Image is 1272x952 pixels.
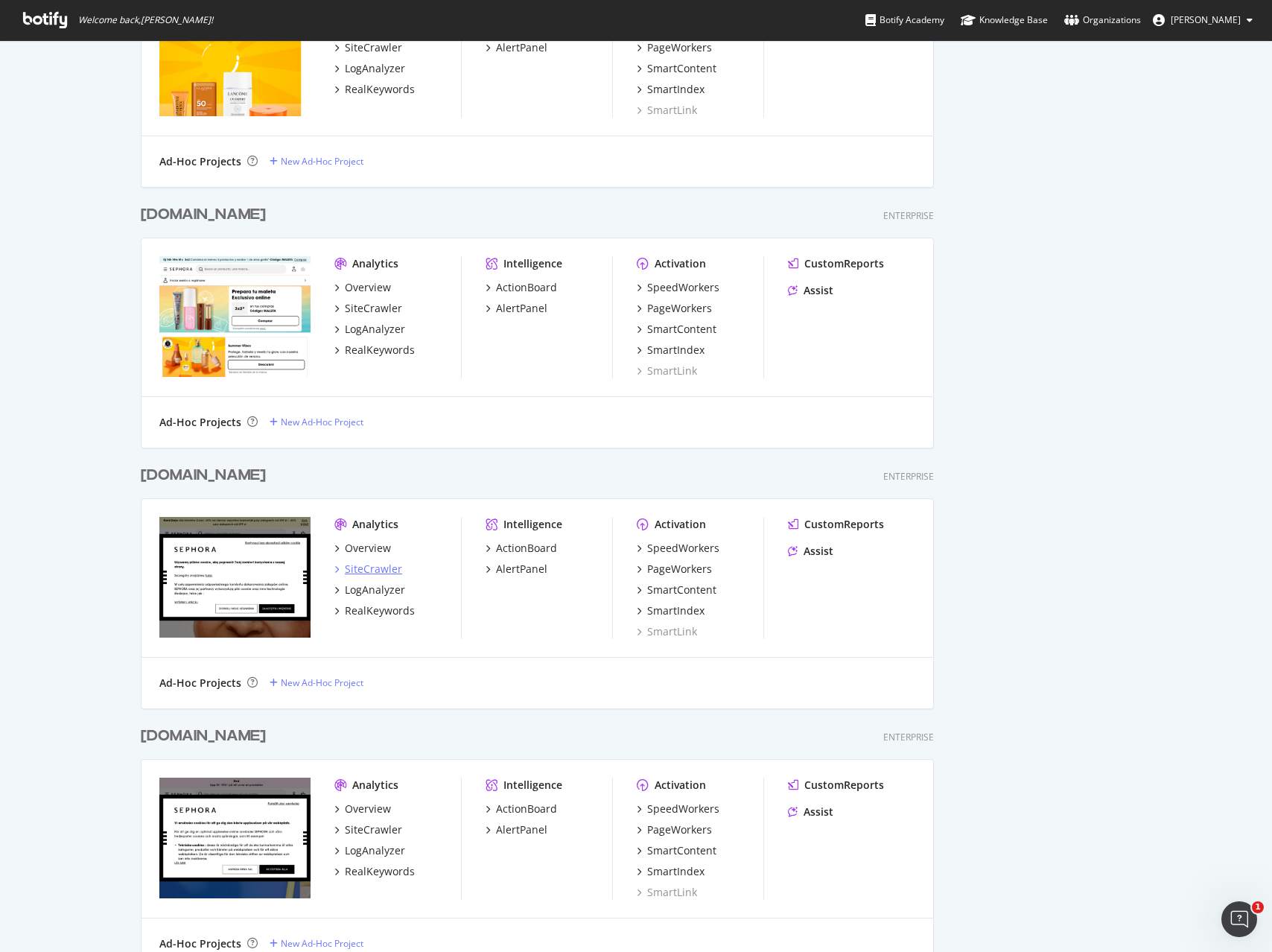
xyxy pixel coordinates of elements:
div: Overview [345,280,391,295]
div: SmartIndex [647,864,705,879]
a: CustomReports [788,256,884,271]
a: SmartContent [637,61,716,76]
a: [DOMAIN_NAME] [141,465,272,486]
button: [PERSON_NAME] [1141,8,1265,32]
div: AlertPanel [496,40,547,55]
a: PageWorkers [637,40,712,55]
div: SiteCrawler [345,562,402,577]
div: [DOMAIN_NAME] [141,465,266,486]
div: Botify Academy [865,13,944,28]
div: SmartLink [637,624,697,639]
a: SmartContent [637,322,716,337]
div: New Ad-Hoc Project [281,937,363,950]
div: Enterprise [883,470,934,483]
div: Intelligence [503,517,562,532]
a: [DOMAIN_NAME] [141,204,272,226]
a: ActionBoard [486,280,557,295]
iframe: Intercom live chat [1221,901,1257,937]
div: Ad-Hoc Projects [159,936,241,951]
a: New Ad-Hoc Project [270,676,363,689]
a: AlertPanel [486,562,547,577]
div: SiteCrawler [345,301,402,316]
a: SiteCrawler [334,301,402,316]
div: LogAnalyzer [345,843,405,858]
div: SiteCrawler [345,40,402,55]
div: Activation [655,517,706,532]
img: wwww.sephora.es [159,256,311,377]
img: www.sephora.se [159,778,311,898]
div: ActionBoard [496,280,557,295]
img: www.sephora.pl [159,517,311,638]
div: Enterprise [883,731,934,743]
div: PageWorkers [647,301,712,316]
a: [DOMAIN_NAME] [141,726,272,747]
div: PageWorkers [647,822,712,837]
a: CustomReports [788,778,884,793]
div: LogAnalyzer [345,583,405,597]
a: LogAnalyzer [334,322,405,337]
div: PageWorkers [647,40,712,55]
div: Analytics [352,517,398,532]
a: SpeedWorkers [637,802,719,816]
div: SmartContent [647,61,716,76]
div: Ad-Hoc Projects [159,676,241,691]
div: Intelligence [503,256,562,271]
div: AlertPanel [496,562,547,577]
div: Overview [345,541,391,556]
div: CustomReports [804,517,884,532]
a: CustomReports [788,517,884,532]
a: New Ad-Hoc Project [270,937,363,950]
div: RealKeywords [345,603,415,618]
span: Welcome back, [PERSON_NAME] ! [78,14,213,26]
span: Cedric Cherchi [1171,13,1241,26]
a: SpeedWorkers [637,541,719,556]
div: Ad-Hoc Projects [159,154,241,169]
a: ActionBoard [486,541,557,556]
a: RealKeywords [334,603,415,618]
div: Organizations [1064,13,1141,28]
a: Overview [334,541,391,556]
div: Assist [804,283,833,298]
a: AlertPanel [486,822,547,837]
a: PageWorkers [637,301,712,316]
a: ActionBoard [486,802,557,816]
div: CustomReports [804,778,884,793]
div: LogAnalyzer [345,322,405,337]
div: Analytics [352,256,398,271]
div: SmartIndex [647,82,705,97]
div: ActionBoard [496,541,557,556]
div: SpeedWorkers [647,541,719,556]
a: SmartIndex [637,864,705,879]
div: SpeedWorkers [647,280,719,295]
div: SmartIndex [647,603,705,618]
a: RealKeywords [334,82,415,97]
div: Intelligence [503,778,562,793]
a: SmartIndex [637,82,705,97]
div: SiteCrawler [345,822,402,837]
div: Analytics [352,778,398,793]
div: SmartContent [647,843,716,858]
div: New Ad-Hoc Project [281,676,363,689]
a: Overview [334,802,391,816]
a: AlertPanel [486,301,547,316]
div: Activation [655,256,706,271]
a: New Ad-Hoc Project [270,155,363,168]
a: SmartLink [637,103,697,118]
a: Assist [788,805,833,819]
div: SmartContent [647,583,716,597]
div: SpeedWorkers [647,802,719,816]
div: New Ad-Hoc Project [281,416,363,428]
a: Overview [334,280,391,295]
a: SmartIndex [637,343,705,358]
a: SmartIndex [637,603,705,618]
div: SmartIndex [647,343,705,358]
a: Assist [788,544,833,559]
div: Enterprise [883,209,934,222]
a: LogAnalyzer [334,583,405,597]
a: SiteCrawler [334,822,402,837]
a: SmartLink [637,364,697,378]
div: RealKeywords [345,864,415,879]
div: ActionBoard [496,802,557,816]
div: [DOMAIN_NAME] [141,726,266,747]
